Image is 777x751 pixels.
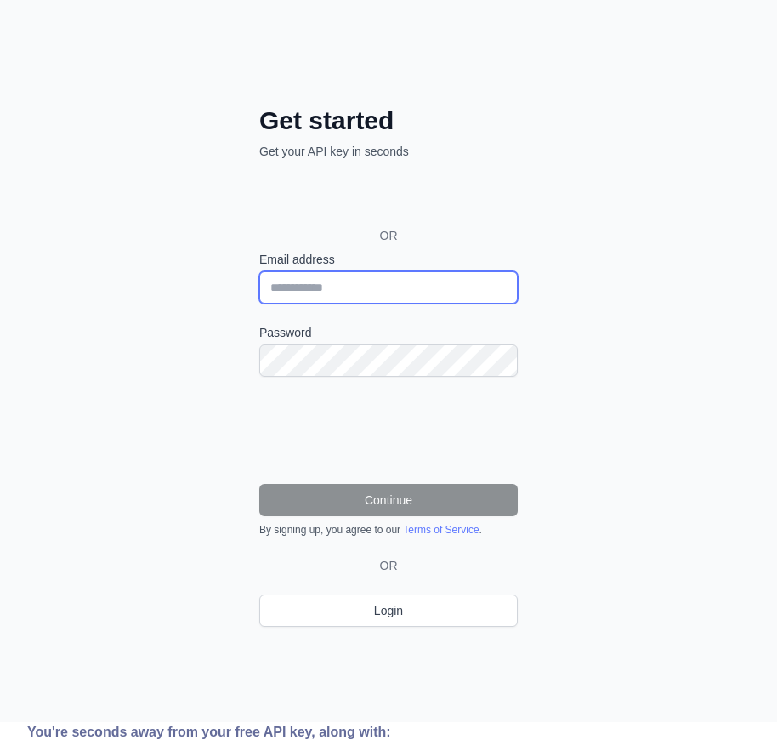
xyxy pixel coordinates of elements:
span: OR [373,557,405,574]
div: You're seconds away from your free API key, along with: [27,722,549,742]
a: Login [259,595,518,627]
a: Terms of Service [403,524,479,536]
button: Continue [259,484,518,516]
span: OR [366,227,411,244]
iframe: Sign in with Google Button [251,179,523,216]
h2: Get started [259,105,518,136]
iframe: reCAPTCHA [259,397,518,464]
p: Get your API key in seconds [259,143,518,160]
label: Email address [259,251,518,268]
div: By signing up, you agree to our . [259,523,518,537]
label: Password [259,324,518,341]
